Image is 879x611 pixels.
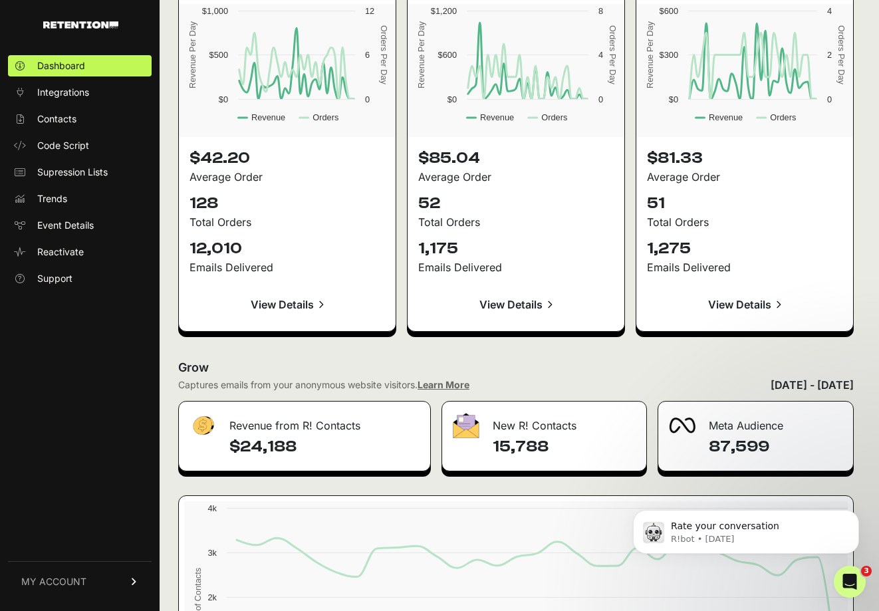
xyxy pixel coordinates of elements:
text: 3k [207,548,217,558]
text: Revenue Per Day [188,21,197,88]
p: $85.04 [418,148,614,169]
span: Reactivate [37,245,84,259]
p: 51 [647,193,842,214]
h4: 87,599 [709,436,842,457]
text: $300 [660,50,678,60]
a: Trends [8,188,152,209]
text: Orders [313,112,338,122]
text: $1,000 [202,6,228,16]
div: Captures emails from your anonymous website visitors. [178,378,469,392]
text: 12 [365,6,374,16]
span: Event Details [37,219,94,232]
a: Integrations [8,82,152,103]
text: Revenue [251,112,285,122]
a: Supression Lists [8,162,152,183]
span: 3 [861,566,872,576]
p: 128 [189,193,385,214]
div: New R! Contacts [442,402,646,441]
text: 2 [827,50,832,60]
span: Contacts [37,112,76,126]
text: $0 [219,94,228,104]
a: Reactivate [8,241,152,263]
a: View Details [647,289,842,320]
div: Average Order [418,169,614,185]
h4: $24,188 [229,436,420,457]
div: Total Orders [418,214,614,230]
text: Orders [541,112,567,122]
img: fa-meta-2f981b61bb99beabf952f7030308934f19ce035c18b003e963880cc3fabeebb7.png [669,418,695,433]
span: Trends [37,192,67,205]
text: Orders Per Day [379,25,389,84]
div: Total Orders [647,214,842,230]
a: Contacts [8,108,152,130]
text: 2k [207,592,217,602]
text: Orders Per Day [608,25,618,84]
text: $500 [209,50,228,60]
p: 1,175 [418,238,614,259]
img: Retention.com [43,21,118,29]
p: 1,275 [647,238,842,259]
a: Code Script [8,135,152,156]
h2: Grow [178,358,854,377]
text: 0 [598,94,603,104]
text: Orders [770,112,796,122]
img: fa-dollar-13500eef13a19c4ab2b9ed9ad552e47b0d9fc28b02b83b90ba0e00f96d6372e9.png [189,413,216,439]
text: 6 [365,50,370,60]
h4: 15,788 [493,436,636,457]
p: 12,010 [189,238,385,259]
span: Integrations [37,86,89,99]
text: $0 [447,94,457,104]
img: fa-envelope-19ae18322b30453b285274b1b8af3d052b27d846a4fbe8435d1a52b978f639a2.png [453,413,479,438]
div: Emails Delivered [647,259,842,275]
text: Revenue Per Day [645,21,655,88]
text: Revenue [709,112,743,122]
span: MY ACCOUNT [21,575,86,588]
span: Code Script [37,139,89,152]
text: Revenue [480,112,514,122]
text: $600 [660,6,678,16]
div: [DATE] - [DATE] [771,377,854,393]
iframe: Intercom notifications message [613,482,879,575]
span: Supression Lists [37,166,108,179]
text: $1,200 [431,6,457,16]
a: View Details [189,289,385,320]
text: 4k [207,503,217,513]
p: $81.33 [647,148,842,169]
text: Revenue Per Day [416,21,426,88]
text: $600 [438,50,457,60]
text: $0 [669,94,678,104]
div: Average Order [647,169,842,185]
span: Support [37,272,72,285]
iframe: Intercom live chat [834,566,866,598]
text: 8 [598,6,603,16]
text: 4 [827,6,832,16]
div: Total Orders [189,214,385,230]
a: Support [8,268,152,289]
a: MY ACCOUNT [8,561,152,602]
span: Dashboard [37,59,85,72]
div: Emails Delivered [189,259,385,275]
text: 0 [827,94,832,104]
p: 52 [418,193,614,214]
div: Average Order [189,169,385,185]
p: $42.20 [189,148,385,169]
text: 0 [365,94,370,104]
a: Dashboard [8,55,152,76]
a: Event Details [8,215,152,236]
a: View Details [418,289,614,320]
text: 4 [598,50,603,60]
div: Meta Audience [658,402,853,441]
div: Revenue from R! Contacts [179,402,430,441]
a: Learn More [418,379,469,390]
div: Emails Delivered [418,259,614,275]
text: Orders Per Day [836,25,846,84]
